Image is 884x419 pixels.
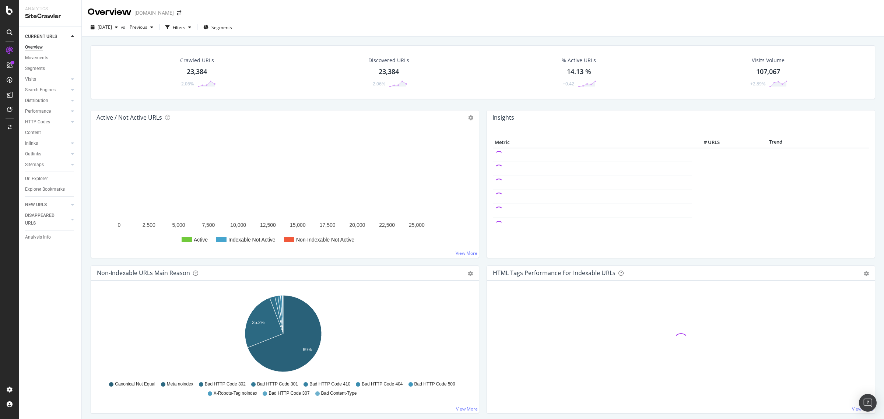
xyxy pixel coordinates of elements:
span: Bad HTTP Code 500 [414,381,455,387]
button: Filters [162,21,194,33]
span: Meta noindex [167,381,193,387]
svg: A chart. [97,292,469,378]
text: 10,000 [230,222,246,228]
text: 0 [118,222,121,228]
span: vs [121,24,127,30]
div: Movements [25,54,48,62]
div: 23,384 [379,67,399,77]
i: Options [468,115,473,120]
div: SiteCrawler [25,12,76,21]
a: Movements [25,54,76,62]
a: Outlinks [25,150,69,158]
div: gear [468,271,473,276]
text: 25,000 [409,222,425,228]
a: Explorer Bookmarks [25,186,76,193]
th: Trend [722,137,830,148]
div: +0.42 [563,81,574,87]
div: -2.06% [180,81,194,87]
div: Crawled URLs [180,57,214,64]
h4: Active / Not Active URLs [97,113,162,123]
div: CURRENT URLS [25,33,57,41]
div: -2.06% [371,81,385,87]
text: 12,500 [260,222,276,228]
text: 5,000 [172,222,185,228]
div: % Active URLs [562,57,596,64]
a: Inlinks [25,140,69,147]
span: Segments [211,24,232,31]
a: Content [25,129,76,137]
div: Overview [88,6,131,18]
a: View More [456,250,477,256]
a: Segments [25,65,76,73]
div: Url Explorer [25,175,48,183]
text: 20,000 [349,222,365,228]
a: HTTP Codes [25,118,69,126]
div: Explorer Bookmarks [25,186,65,193]
a: CURRENT URLS [25,33,69,41]
a: View More [852,406,874,412]
text: Indexable Not Active [228,237,276,243]
div: Overview [25,43,43,51]
a: Distribution [25,97,69,105]
text: 69% [303,347,312,352]
span: Bad HTTP Code 404 [362,381,403,387]
div: Content [25,129,41,137]
th: Metric [493,137,692,148]
span: Bad Content-Type [321,390,357,397]
a: Search Engines [25,86,69,94]
div: Visits Volume [752,57,785,64]
div: HTTP Codes [25,118,50,126]
text: Non-Indexable Not Active [296,237,354,243]
div: HTML Tags Performance for Indexable URLs [493,269,615,277]
div: Analytics [25,6,76,12]
div: Analysis Info [25,233,51,241]
div: 14.13 % [567,67,591,77]
a: NEW URLS [25,201,69,209]
span: Bad HTTP Code 301 [257,381,298,387]
svg: A chart. [97,137,469,252]
div: Non-Indexable URLs Main Reason [97,269,190,277]
a: Url Explorer [25,175,76,183]
div: Open Intercom Messenger [859,394,877,412]
a: Overview [25,43,76,51]
a: DISAPPEARED URLS [25,212,69,227]
div: gear [864,271,869,276]
div: Inlinks [25,140,38,147]
text: 22,500 [379,222,395,228]
div: Discovered URLs [368,57,409,64]
div: [DOMAIN_NAME] [134,9,174,17]
div: Performance [25,108,51,115]
span: Previous [127,24,147,30]
span: Bad HTTP Code 302 [205,381,246,387]
div: NEW URLS [25,201,47,209]
div: arrow-right-arrow-left [177,10,181,15]
div: 23,384 [187,67,207,77]
div: Distribution [25,97,48,105]
a: Performance [25,108,69,115]
div: Visits [25,75,36,83]
div: +2.89% [750,81,765,87]
button: Previous [127,21,156,33]
text: Active [194,237,208,243]
span: X-Robots-Tag noindex [214,390,257,397]
div: DISAPPEARED URLS [25,212,62,227]
text: 7,500 [202,222,215,228]
text: 15,000 [290,222,306,228]
th: # URLS [692,137,722,148]
div: Search Engines [25,86,56,94]
text: 25.2% [252,320,264,325]
div: 107,067 [756,67,780,77]
a: Sitemaps [25,161,69,169]
div: Segments [25,65,45,73]
span: Bad HTTP Code 410 [309,381,350,387]
button: [DATE] [88,21,121,33]
a: View More [456,406,478,412]
text: 2,500 [143,222,155,228]
div: Sitemaps [25,161,44,169]
a: Visits [25,75,69,83]
text: 17,500 [320,222,336,228]
span: Bad HTTP Code 307 [269,390,309,397]
div: Filters [173,24,185,31]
